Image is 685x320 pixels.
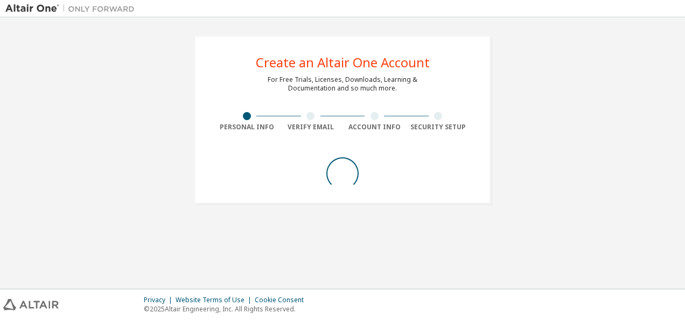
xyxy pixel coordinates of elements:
div: For Free Trials, Licenses, Downloads, Learning & Documentation and so much more. [268,75,417,93]
img: Altair One [5,3,140,14]
p: © 2025 Altair Engineering, Inc. All Rights Reserved. [144,304,310,314]
div: Verify Email [279,123,343,131]
div: Cookie Consent [255,296,310,304]
div: Website Terms of Use [176,296,255,304]
div: Create an Altair One Account [256,56,430,69]
div: Personal Info [215,123,279,131]
div: Security Setup [407,123,471,131]
div: Privacy [144,296,176,304]
img: altair_logo.svg [3,299,59,310]
div: Account Info [342,123,407,131]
